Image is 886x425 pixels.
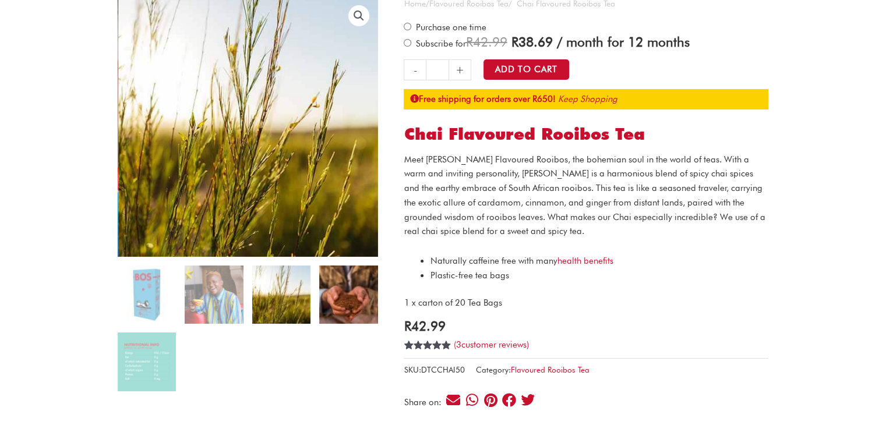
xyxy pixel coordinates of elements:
[421,365,464,374] span: DTCCHAI50
[556,34,689,49] span: / month for 12 months
[449,59,471,80] a: +
[511,34,518,49] span: R
[404,23,411,30] input: Purchase one time
[185,265,243,324] img: Chai Flavoured Rooibos Tea - Image 2
[465,34,507,49] span: 42.99
[456,339,461,350] span: 3
[511,34,552,49] span: 38.69
[118,332,176,391] img: Chai Flavoured Rooibos Tea - Image 5
[404,125,768,144] h1: Chai Flavoured Rooibos Tea
[404,398,445,407] div: Share on:
[465,34,472,49] span: R
[430,256,613,266] span: Naturally caffeine free with many
[426,59,449,80] input: Product quantity
[404,341,451,389] span: Rated out of 5 based on customer ratings
[446,392,461,408] div: Share on email
[404,318,445,334] bdi: 42.99
[430,270,509,281] span: Plastic-free tea bags
[404,318,411,334] span: R
[475,363,589,377] span: Category:
[464,392,480,408] div: Share on whatsapp
[404,154,765,237] span: Meet [PERSON_NAME] Flavoured Rooibos, the bohemian soul in the world of teas. With a warm and inv...
[404,363,464,377] span: SKU:
[414,22,486,33] span: Purchase one time
[118,265,176,324] img: chai flavoured rooibos tea
[404,59,426,80] a: -
[483,59,569,80] button: Add to Cart
[410,94,555,104] strong: Free shipping for orders over R650!
[252,265,310,324] img: Chai Flavoured Rooibos Tea - Image 3
[557,94,617,104] a: Keep Shopping
[319,265,377,324] img: Chai Flavoured Rooibos Tea - Image 4
[520,392,536,408] div: Share on twitter
[557,256,613,266] a: health benefits
[348,5,369,26] a: View full-screen image gallery
[453,339,528,350] a: (3customer reviews)
[404,296,768,310] p: 1 x carton of 20 Tea Bags
[404,341,408,363] span: 3
[404,39,411,47] input: Subscribe for / month for 12 months
[483,392,499,408] div: Share on pinterest
[414,38,689,49] span: Subscribe for
[502,392,517,408] div: Share on facebook
[510,365,589,374] a: Flavoured Rooibos Tea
